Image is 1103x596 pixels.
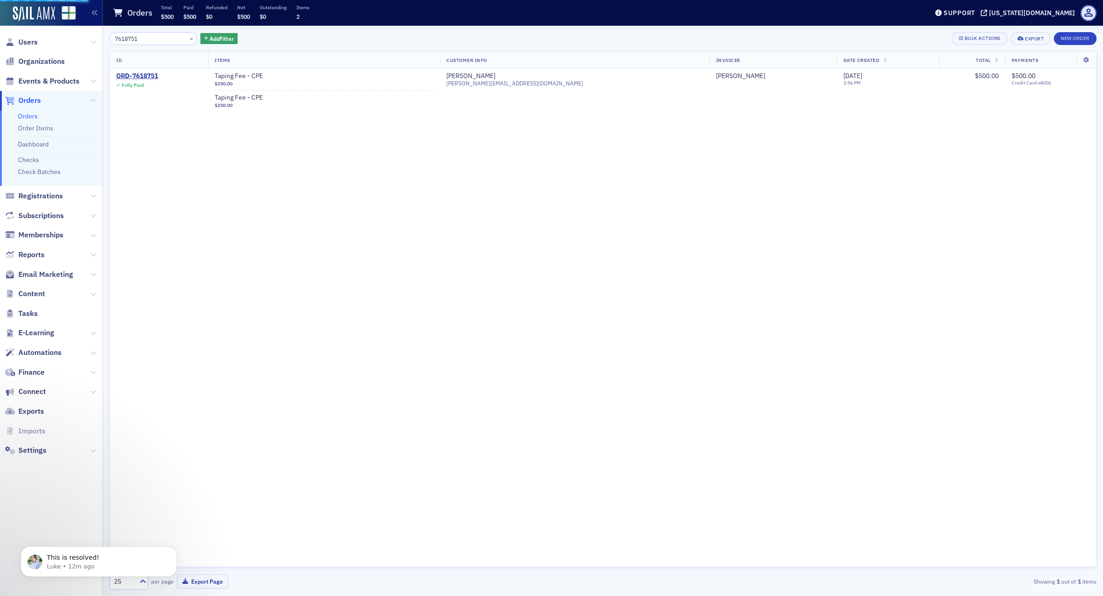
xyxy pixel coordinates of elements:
[62,6,76,20] img: SailAMX
[5,250,45,260] a: Reports
[188,34,196,42] button: ×
[5,230,63,240] a: Memberships
[952,32,1007,45] button: Bulk Actions
[18,112,38,120] a: Orders
[18,387,46,397] span: Connect
[18,211,64,221] span: Subscriptions
[981,10,1078,16] button: [US_STATE][DOMAIN_NAME]
[237,4,250,11] p: Net
[18,270,73,280] span: Email Marketing
[18,124,53,132] a: Order Items
[5,56,65,67] a: Organizations
[843,57,879,63] span: Date Created
[5,289,45,299] a: Content
[989,9,1075,17] div: [US_STATE][DOMAIN_NAME]
[843,79,861,86] time: 2:56 PM
[18,56,65,67] span: Organizations
[1012,57,1038,63] span: Payments
[1080,5,1097,21] span: Profile
[5,348,62,358] a: Automations
[116,72,158,80] a: ORD-7618751
[161,13,174,20] span: $500
[116,57,122,63] span: ID
[976,57,991,63] span: Total
[13,6,55,21] img: SailAMX
[5,96,41,106] a: Orders
[215,81,233,87] span: $250.00
[18,250,45,260] span: Reports
[296,4,309,11] p: Items
[237,13,250,20] span: $500
[18,445,46,455] span: Settings
[18,140,49,148] a: Dashboard
[183,13,196,20] span: $500
[5,76,80,86] a: Events & Products
[5,426,45,436] a: Imports
[716,57,740,63] span: Invoicee
[206,13,212,20] span: $0
[965,36,1001,41] div: Bulk Actions
[18,230,63,240] span: Memberships
[161,4,174,11] p: Total
[843,72,862,80] span: [DATE]
[774,577,1097,585] div: Showing out of items
[109,32,197,45] input: Search…
[55,6,76,22] a: View Homepage
[1076,577,1082,585] strong: 1
[200,33,238,45] button: AddFilter
[1012,72,1035,80] span: $500.00
[18,168,61,176] a: Check Batches
[5,309,38,319] a: Tasks
[5,387,46,397] a: Connect
[5,270,73,280] a: Email Marketing
[18,328,54,338] span: E-Learning
[446,80,583,87] span: [PERSON_NAME][EMAIL_ADDRESS][DOMAIN_NAME]
[18,309,38,319] span: Tasks
[296,13,300,20] span: 2
[716,72,765,80] a: [PERSON_NAME]
[716,72,830,80] span: Jim Martin
[1025,36,1044,41] div: Export
[18,367,45,377] span: Finance
[5,367,45,377] a: Finance
[1012,80,1090,86] span: Credit Card x4006
[5,445,46,455] a: Settings
[975,72,999,80] span: $500.00
[5,328,54,338] a: E-Learning
[5,406,44,416] a: Exports
[260,13,266,20] span: $0
[18,426,45,436] span: Imports
[446,72,495,80] a: [PERSON_NAME]
[944,9,975,17] div: Support
[177,574,228,589] button: Export Page
[5,211,64,221] a: Subscriptions
[127,7,153,18] h1: Orders
[1054,34,1097,42] a: New Order
[1055,577,1061,585] strong: 1
[183,4,196,11] p: Paid
[18,156,39,164] a: Checks
[215,102,233,108] span: $250.00
[215,94,330,102] a: Taping Fee - CPE
[18,96,41,106] span: Orders
[1054,32,1097,45] button: New Order
[206,4,227,11] p: Refunded
[18,406,44,416] span: Exports
[7,527,191,591] iframe: Intercom notifications message
[18,191,63,201] span: Registrations
[215,72,330,80] a: Taping Fee - CPE
[215,57,230,63] span: Items
[1011,32,1051,45] button: Export
[5,37,38,47] a: Users
[18,289,45,299] span: Content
